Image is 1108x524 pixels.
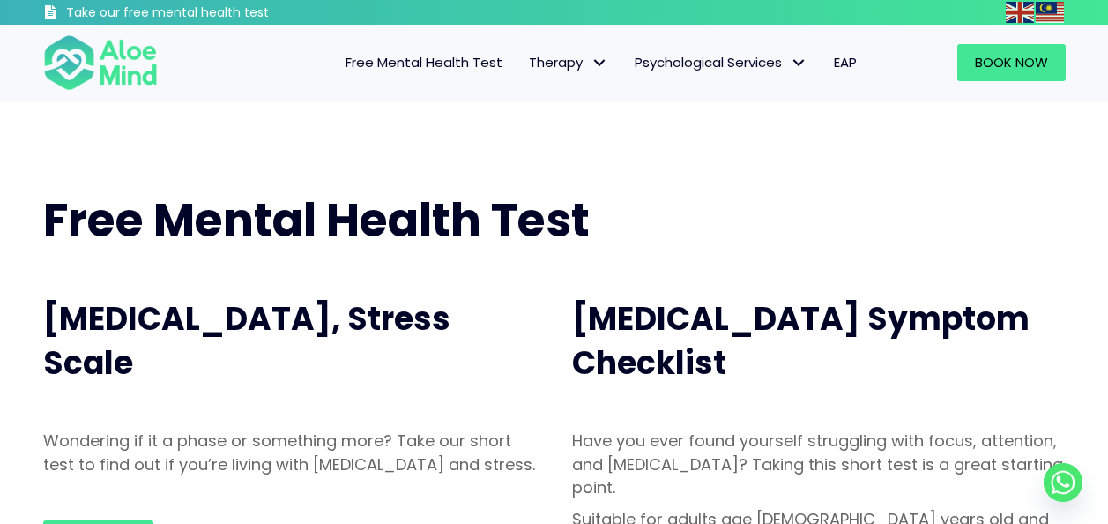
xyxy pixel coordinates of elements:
[66,4,363,22] h3: Take our free mental health test
[516,44,621,81] a: TherapyTherapy: submenu
[43,34,158,92] img: Aloe mind Logo
[572,430,1066,498] p: Have you ever found yourself struggling with focus, attention, and [MEDICAL_DATA]? Taking this sh...
[181,44,870,81] nav: Menu
[1006,2,1034,23] img: en
[43,4,363,25] a: Take our free mental health test
[786,50,812,76] span: Psychological Services: submenu
[572,296,1030,386] span: [MEDICAL_DATA] Symptom Checklist
[43,296,450,386] span: [MEDICAL_DATA], Stress Scale
[1036,2,1064,23] img: ms
[346,53,502,71] span: Free Mental Health Test
[975,53,1048,71] span: Book Now
[821,44,870,81] a: EAP
[1044,463,1082,502] a: Whatsapp
[957,44,1066,81] a: Book Now
[834,53,857,71] span: EAP
[635,53,807,71] span: Psychological Services
[529,53,608,71] span: Therapy
[1006,2,1036,22] a: English
[43,430,537,475] p: Wondering if it a phase or something more? Take our short test to find out if you’re living with ...
[587,50,613,76] span: Therapy: submenu
[1036,2,1066,22] a: Malay
[332,44,516,81] a: Free Mental Health Test
[43,188,590,252] span: Free Mental Health Test
[621,44,821,81] a: Psychological ServicesPsychological Services: submenu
